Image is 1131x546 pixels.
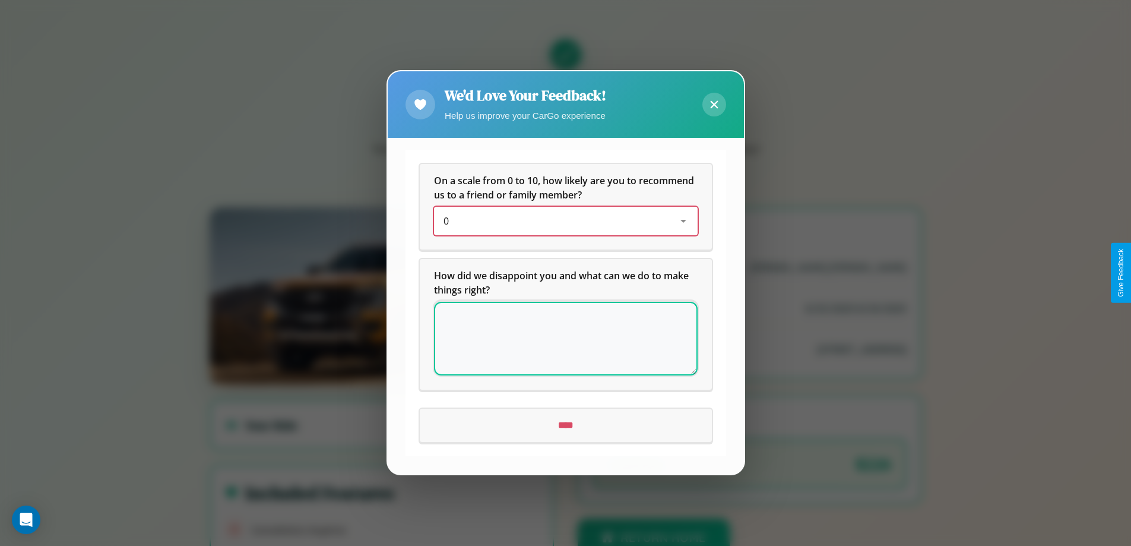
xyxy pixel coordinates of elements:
[445,86,606,105] h2: We'd Love Your Feedback!
[12,506,40,534] div: Open Intercom Messenger
[1117,249,1125,297] div: Give Feedback
[420,165,712,250] div: On a scale from 0 to 10, how likely are you to recommend us to a friend or family member?
[434,175,696,202] span: On a scale from 0 to 10, how likely are you to recommend us to a friend or family member?
[434,207,698,236] div: On a scale from 0 to 10, how likely are you to recommend us to a friend or family member?
[434,174,698,203] h5: On a scale from 0 to 10, how likely are you to recommend us to a friend or family member?
[434,270,691,297] span: How did we disappoint you and what can we do to make things right?
[443,215,449,228] span: 0
[445,108,606,124] p: Help us improve your CarGo experience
